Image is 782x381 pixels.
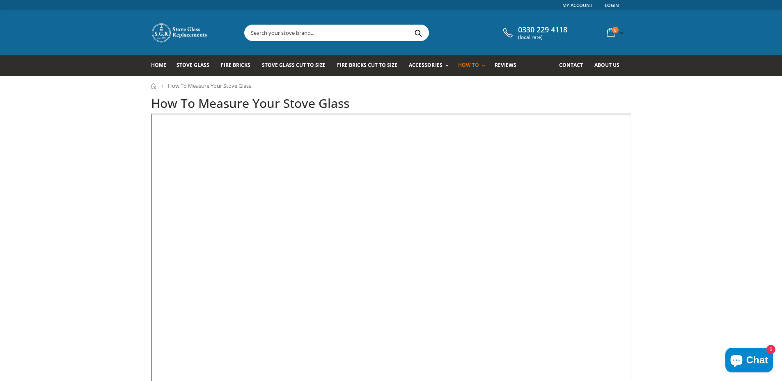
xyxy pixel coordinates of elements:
[559,55,589,76] a: Contact
[151,55,172,76] a: Home
[151,83,157,89] a: Home
[262,62,326,68] span: Stove Glass Cut To Size
[559,62,583,68] span: Contact
[337,62,397,68] span: Fire Bricks Cut To Size
[177,55,216,76] a: Stove Glass
[409,25,428,41] button: Search
[612,27,619,33] span: 0
[245,25,521,41] input: Search your stove brand...
[221,62,250,68] span: Fire Bricks
[495,62,516,68] span: Reviews
[518,25,567,34] span: 0330 229 4118
[594,55,626,76] a: About us
[458,62,479,68] span: How To
[723,348,775,374] inbox-online-store-chat: Shopify online store chat
[221,55,257,76] a: Fire Bricks
[151,62,166,68] span: Home
[518,34,567,40] span: (local rate)
[603,25,626,41] a: 0
[594,62,619,68] span: About us
[151,95,631,112] h1: How To Measure Your Stove Glass
[151,23,209,43] img: Stove Glass Replacement
[409,55,452,76] a: Accessories
[337,55,404,76] a: Fire Bricks Cut To Size
[409,62,442,68] span: Accessories
[501,25,567,40] a: 0330 229 4118 (local rate)
[495,55,523,76] a: Reviews
[262,55,332,76] a: Stove Glass Cut To Size
[177,62,209,68] span: Stove Glass
[168,82,251,89] span: How To Measure Your Stove Glass
[458,55,489,76] a: How To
